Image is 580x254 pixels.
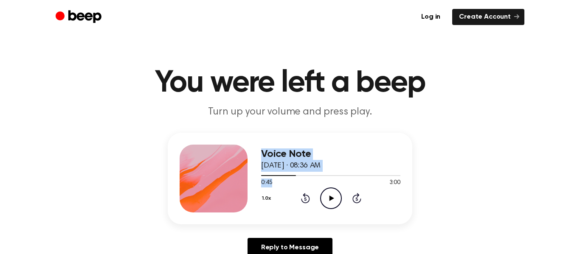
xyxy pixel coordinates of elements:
h3: Voice Note [261,148,400,160]
h1: You were left a beep [73,68,507,98]
a: Log in [414,9,447,25]
p: Turn up your volume and press play. [127,105,453,119]
span: 0:45 [261,179,272,187]
button: 1.0x [261,191,274,206]
a: Beep [56,9,104,25]
span: 3:00 [389,179,400,187]
span: [DATE] · 08:36 AM [261,162,321,170]
a: Create Account [452,9,524,25]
